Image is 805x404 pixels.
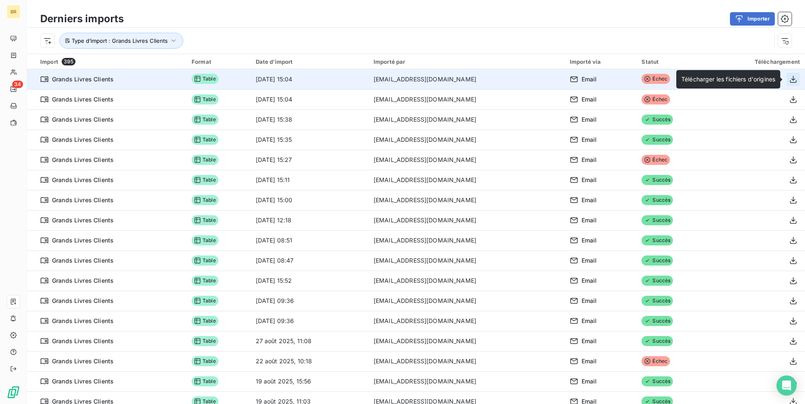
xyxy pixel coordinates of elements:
[251,291,369,311] td: [DATE] 09:36
[369,109,565,130] td: [EMAIL_ADDRESS][DOMAIN_NAME]
[582,115,597,124] span: Email
[369,130,565,150] td: [EMAIL_ADDRESS][DOMAIN_NAME]
[369,291,565,311] td: [EMAIL_ADDRESS][DOMAIN_NAME]
[52,176,114,184] span: Grands Livres Clients
[776,375,797,396] div: Open Intercom Messenger
[52,156,114,164] span: Grands Livres Clients
[251,130,369,150] td: [DATE] 15:35
[641,175,673,185] span: Succès
[52,115,114,124] span: Grands Livres Clients
[251,351,369,371] td: 22 août 2025, 10:18
[52,136,114,144] span: Grands Livres Clients
[251,69,369,89] td: [DATE] 15:04
[641,235,673,245] span: Succès
[369,210,565,230] td: [EMAIL_ADDRESS][DOMAIN_NAME]
[192,115,218,125] span: Table
[730,12,775,26] button: Importer
[582,176,597,184] span: Email
[192,276,218,286] span: Table
[582,156,597,164] span: Email
[192,74,218,84] span: Table
[251,109,369,130] td: [DATE] 15:38
[641,195,673,205] span: Succès
[582,276,597,285] span: Email
[192,135,218,145] span: Table
[52,236,114,245] span: Grands Livres Clients
[641,94,670,104] span: Échec
[251,89,369,109] td: [DATE] 15:04
[369,69,565,89] td: [EMAIL_ADDRESS][DOMAIN_NAME]
[192,336,218,346] span: Table
[641,276,673,286] span: Succès
[251,311,369,331] td: [DATE] 09:36
[192,175,218,185] span: Table
[714,58,800,65] div: Téléchargement
[582,357,597,365] span: Email
[641,74,670,84] span: Échec
[570,58,632,65] div: Importé via
[641,376,673,386] span: Succès
[369,150,565,170] td: [EMAIL_ADDRESS][DOMAIN_NAME]
[582,377,597,386] span: Email
[192,255,218,266] span: Table
[641,296,673,306] span: Succès
[192,356,218,366] span: Table
[582,256,597,265] span: Email
[192,195,218,205] span: Table
[192,58,246,65] div: Format
[52,317,114,325] span: Grands Livres Clients
[192,94,218,104] span: Table
[256,58,364,65] div: Date d’import
[12,81,23,88] span: 34
[251,250,369,271] td: [DATE] 08:47
[52,377,114,386] span: Grands Livres Clients
[369,371,565,391] td: [EMAIL_ADDRESS][DOMAIN_NAME]
[52,337,114,345] span: Grands Livres Clients
[582,317,597,325] span: Email
[369,170,565,190] td: [EMAIL_ADDRESS][DOMAIN_NAME]
[369,351,565,371] td: [EMAIL_ADDRESS][DOMAIN_NAME]
[251,271,369,291] td: [DATE] 15:52
[40,11,124,26] h3: Derniers imports
[60,33,183,49] button: Type d’import : Grands Livres Clients
[641,215,673,225] span: Succès
[251,190,369,210] td: [DATE] 15:00
[192,235,218,245] span: Table
[582,95,597,104] span: Email
[641,336,673,346] span: Succès
[374,58,560,65] div: Importé par
[251,331,369,351] td: 27 août 2025, 11:08
[641,316,673,326] span: Succès
[52,276,114,285] span: Grands Livres Clients
[582,196,597,204] span: Email
[251,170,369,190] td: [DATE] 15:11
[369,271,565,291] td: [EMAIL_ADDRESS][DOMAIN_NAME]
[641,115,673,125] span: Succès
[641,58,704,65] div: Statut
[7,386,20,399] img: Logo LeanPay
[192,215,218,225] span: Table
[52,196,114,204] span: Grands Livres Clients
[369,331,565,351] td: [EMAIL_ADDRESS][DOMAIN_NAME]
[681,76,775,83] span: Télécharger les fichiers d'origines
[52,357,114,365] span: Grands Livres Clients
[582,75,597,83] span: Email
[641,356,670,366] span: Échec
[582,337,597,345] span: Email
[641,155,670,165] span: Échec
[369,250,565,271] td: [EMAIL_ADDRESS][DOMAIN_NAME]
[52,95,114,104] span: Grands Livres Clients
[192,155,218,165] span: Table
[40,58,182,65] div: Import
[641,135,673,145] span: Succès
[369,190,565,210] td: [EMAIL_ADDRESS][DOMAIN_NAME]
[192,296,218,306] span: Table
[52,297,114,305] span: Grands Livres Clients
[52,75,114,83] span: Grands Livres Clients
[582,236,597,245] span: Email
[582,136,597,144] span: Email
[641,255,673,266] span: Succès
[369,230,565,250] td: [EMAIL_ADDRESS][DOMAIN_NAME]
[52,256,114,265] span: Grands Livres Clients
[192,316,218,326] span: Table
